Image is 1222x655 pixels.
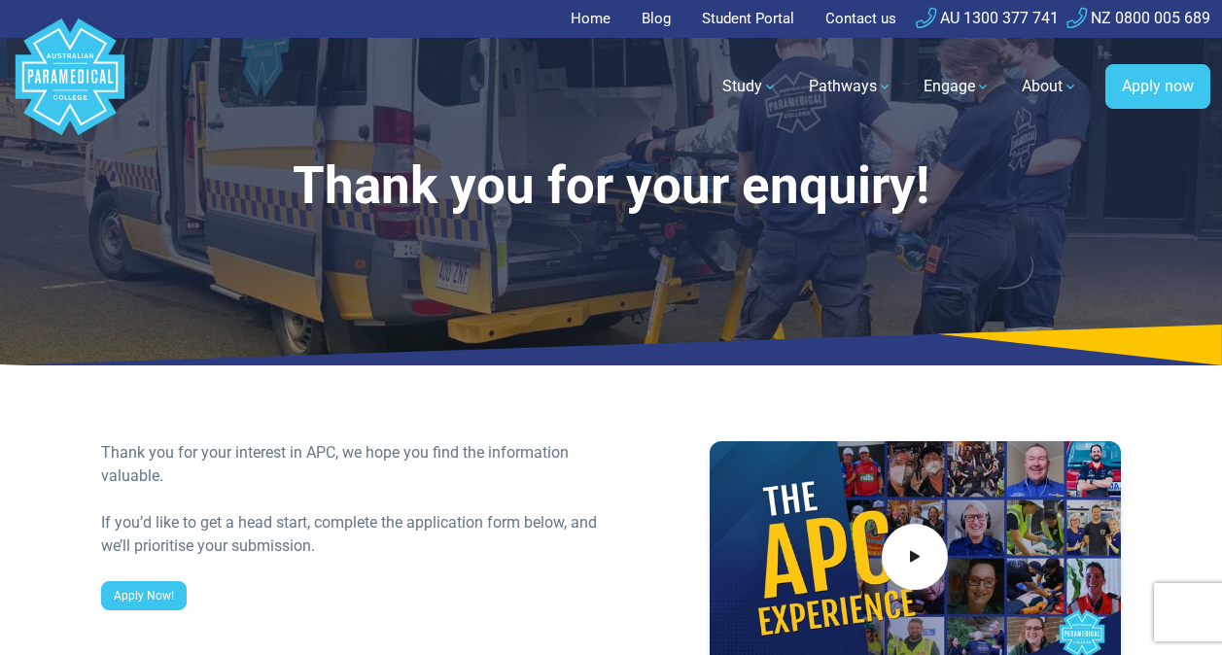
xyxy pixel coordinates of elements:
[916,9,1059,27] a: AU 1300 377 741
[101,155,1120,217] h1: Thank you for your enquiry!
[101,581,187,610] a: Apply Now!
[1105,64,1210,109] a: Apply now
[1066,9,1210,27] a: NZ 0800 005 689
[1010,59,1090,114] a: About
[12,38,128,136] a: Australian Paramedical College
[797,59,904,114] a: Pathways
[711,59,789,114] a: Study
[912,59,1002,114] a: Engage
[101,511,599,558] div: If you’d like to get a head start, complete the application form below, and we’ll prioritise your...
[101,441,599,488] div: Thank you for your interest in APC, we hope you find the information valuable.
